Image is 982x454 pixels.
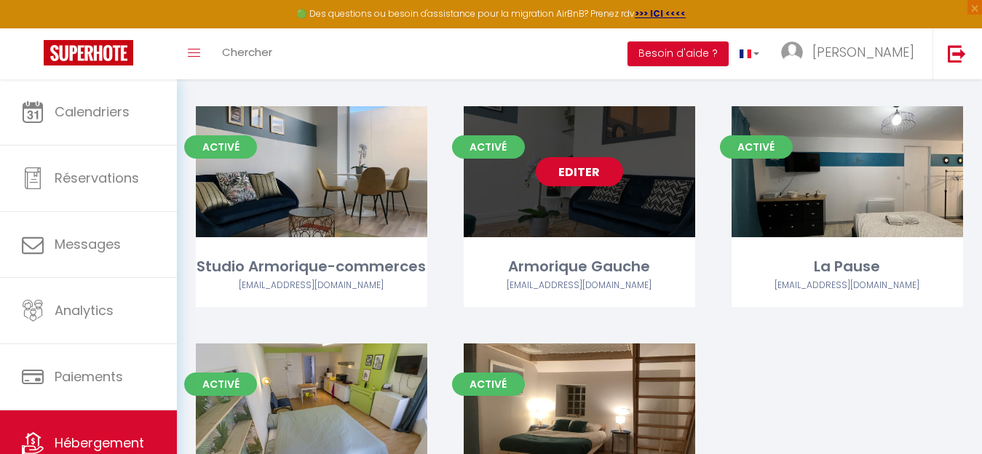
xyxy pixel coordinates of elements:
span: Activé [720,135,793,159]
div: La Pause [732,255,963,278]
span: Chercher [222,44,272,60]
span: Activé [452,135,525,159]
span: Réservations [55,169,139,187]
a: Editer [536,157,623,186]
div: Studio Armorique-commerces [196,255,427,278]
div: Airbnb [464,279,695,292]
img: ... [781,41,803,63]
div: Airbnb [732,279,963,292]
div: Airbnb [196,279,427,292]
a: >>> ICI <<<< [635,7,686,20]
img: Super Booking [44,40,133,65]
span: Hébergement [55,434,144,452]
span: Activé [452,373,525,396]
span: Activé [184,135,257,159]
span: Analytics [55,301,114,319]
a: Chercher [211,28,283,79]
a: ... [PERSON_NAME] [770,28,932,79]
span: Calendriers [55,103,130,121]
span: Paiements [55,367,123,386]
span: Messages [55,235,121,253]
span: [PERSON_NAME] [812,43,914,61]
span: Activé [184,373,257,396]
img: logout [948,44,966,63]
div: Armorique Gauche [464,255,695,278]
button: Besoin d'aide ? [627,41,729,66]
